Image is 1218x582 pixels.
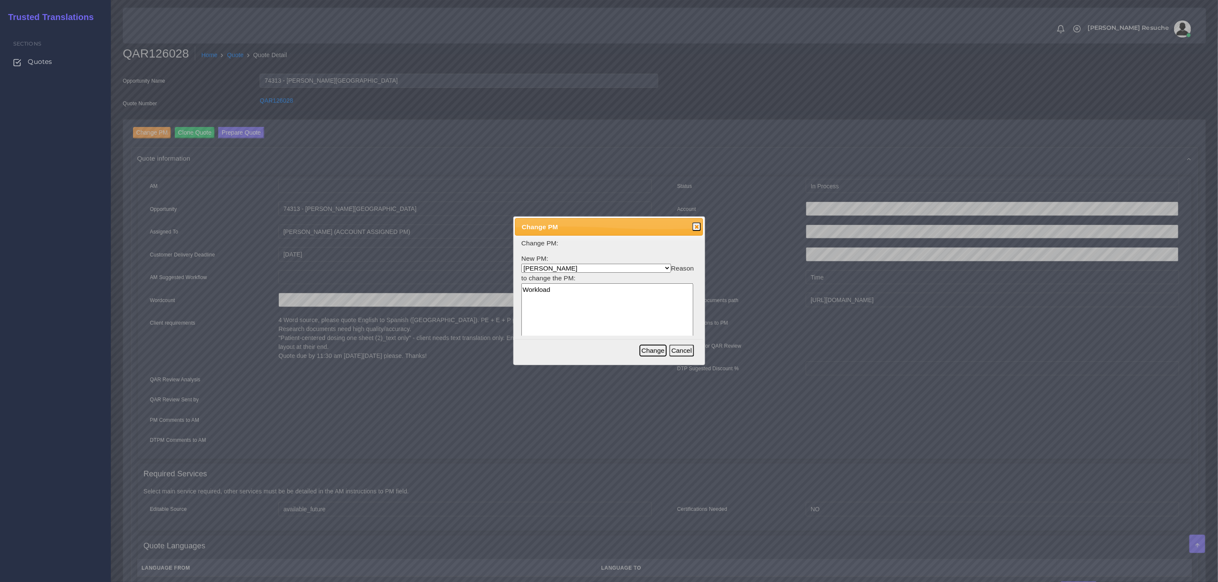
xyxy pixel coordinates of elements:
button: Cancel [669,345,694,357]
span: Quotes [28,57,52,66]
form: New PM: Reason to change the PM: [521,239,697,367]
span: Change PM [522,222,679,232]
button: Change [639,345,667,357]
p: Change PM: [521,239,697,248]
a: Trusted Translations [2,10,94,24]
button: Close [692,222,701,231]
span: Sections [13,40,41,47]
a: Quotes [6,53,104,71]
h2: Trusted Translations [2,12,94,22]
